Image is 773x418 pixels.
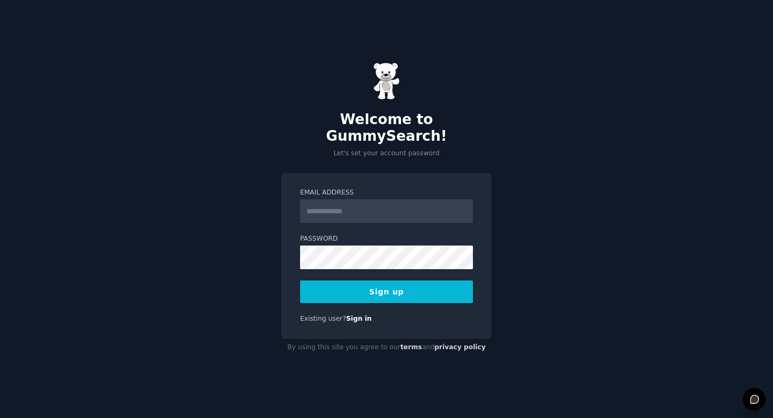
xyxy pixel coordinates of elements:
[300,280,473,303] button: Sign up
[281,111,492,145] h2: Welcome to GummySearch!
[300,188,473,198] label: Email Address
[300,234,473,244] label: Password
[373,62,400,100] img: Gummy Bear
[281,149,492,158] p: Let's set your account password
[300,315,346,322] span: Existing user?
[400,343,422,351] a: terms
[346,315,372,322] a: Sign in
[281,339,492,356] div: By using this site you agree to our and
[434,343,486,351] a: privacy policy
